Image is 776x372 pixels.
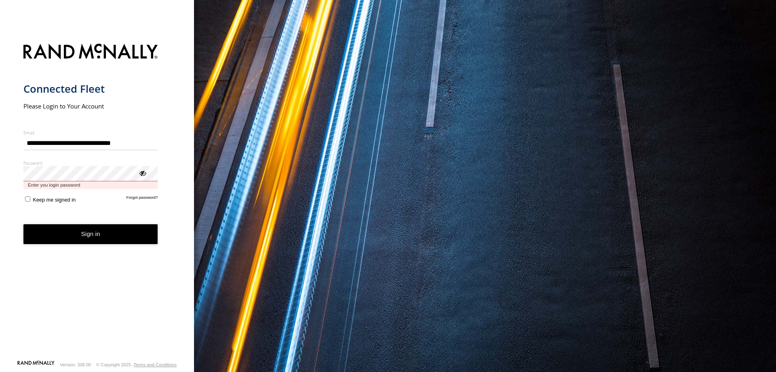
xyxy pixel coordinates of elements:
label: Email [23,130,158,136]
span: Enter you login password [23,181,158,189]
div: Version: 308.00 [60,362,91,367]
a: Forgot password? [127,195,158,203]
div: © Copyright 2025 - [96,362,177,367]
a: Terms and Conditions [134,362,177,367]
h2: Please Login to Your Account [23,102,158,110]
label: Password [23,160,158,166]
div: ViewPassword [138,169,146,177]
span: Keep me signed in [33,197,76,203]
img: Rand McNally [23,42,158,63]
a: Visit our Website [17,361,55,369]
button: Sign in [23,224,158,244]
form: main [23,39,171,360]
input: Keep me signed in [25,196,30,202]
h1: Connected Fleet [23,82,158,96]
